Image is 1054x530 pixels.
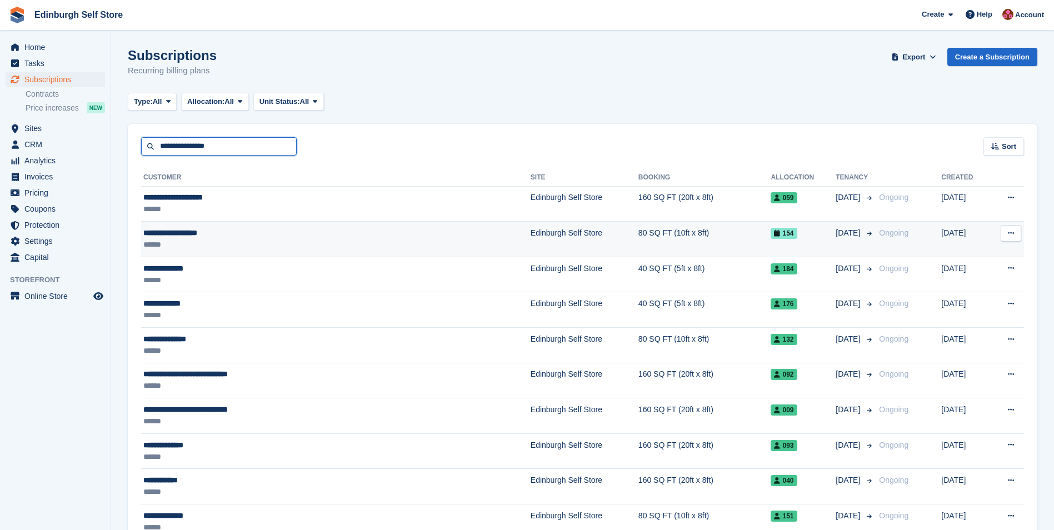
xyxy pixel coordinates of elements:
[879,193,908,202] span: Ongoing
[24,137,91,152] span: CRM
[771,475,797,486] span: 040
[6,233,105,249] a: menu
[24,39,91,55] span: Home
[153,96,162,107] span: All
[531,186,638,222] td: Edinburgh Self Store
[947,48,1037,66] a: Create a Subscription
[6,201,105,217] a: menu
[6,39,105,55] a: menu
[9,7,26,23] img: stora-icon-8386f47178a22dfd0bd8f6a31ec36ba5ce8667c1dd55bd0f319d3a0aa187defe.svg
[128,93,177,111] button: Type: All
[181,93,249,111] button: Allocation: All
[24,201,91,217] span: Coupons
[771,440,797,451] span: 093
[24,153,91,168] span: Analytics
[771,334,797,345] span: 132
[24,185,91,201] span: Pricing
[836,404,862,416] span: [DATE]
[531,328,638,363] td: Edinburgh Self Store
[879,511,908,520] span: Ongoing
[836,474,862,486] span: [DATE]
[92,289,105,303] a: Preview store
[141,169,531,187] th: Customer
[638,363,771,398] td: 160 SQ FT (20ft x 8ft)
[836,192,862,203] span: [DATE]
[638,292,771,328] td: 40 SQ FT (5ft x 8ft)
[531,433,638,469] td: Edinburgh Self Store
[26,89,105,99] a: Contracts
[836,368,862,380] span: [DATE]
[128,64,217,77] p: Recurring billing plans
[6,185,105,201] a: menu
[941,222,989,257] td: [DATE]
[836,263,862,274] span: [DATE]
[1002,141,1016,152] span: Sort
[638,222,771,257] td: 80 SQ FT (10ft x 8ft)
[26,103,79,113] span: Price increases
[87,102,105,113] div: NEW
[531,363,638,398] td: Edinburgh Self Store
[531,398,638,434] td: Edinburgh Self Store
[977,9,992,20] span: Help
[879,334,908,343] span: Ongoing
[531,257,638,292] td: Edinburgh Self Store
[187,96,224,107] span: Allocation:
[638,328,771,363] td: 80 SQ FT (10ft x 8ft)
[836,298,862,309] span: [DATE]
[638,398,771,434] td: 160 SQ FT (20ft x 8ft)
[531,292,638,328] td: Edinburgh Self Store
[128,48,217,63] h1: Subscriptions
[24,233,91,249] span: Settings
[224,96,234,107] span: All
[941,398,989,434] td: [DATE]
[24,249,91,265] span: Capital
[638,433,771,469] td: 160 SQ FT (20ft x 8ft)
[259,96,300,107] span: Unit Status:
[941,169,989,187] th: Created
[879,299,908,308] span: Ongoing
[24,56,91,71] span: Tasks
[6,153,105,168] a: menu
[890,48,938,66] button: Export
[24,288,91,304] span: Online Store
[30,6,127,24] a: Edinburgh Self Store
[771,369,797,380] span: 092
[941,363,989,398] td: [DATE]
[10,274,111,286] span: Storefront
[771,404,797,416] span: 009
[941,292,989,328] td: [DATE]
[24,169,91,184] span: Invoices
[1002,9,1013,20] img: Lucy Michalec
[902,52,925,63] span: Export
[941,469,989,504] td: [DATE]
[638,257,771,292] td: 40 SQ FT (5ft x 8ft)
[6,217,105,233] a: menu
[300,96,309,107] span: All
[6,137,105,152] a: menu
[836,227,862,239] span: [DATE]
[879,405,908,414] span: Ongoing
[879,441,908,449] span: Ongoing
[6,72,105,87] a: menu
[6,169,105,184] a: menu
[771,192,797,203] span: 059
[6,56,105,71] a: menu
[836,169,875,187] th: Tenancy
[531,469,638,504] td: Edinburgh Self Store
[771,511,797,522] span: 151
[836,510,862,522] span: [DATE]
[638,186,771,222] td: 160 SQ FT (20ft x 8ft)
[771,169,836,187] th: Allocation
[24,72,91,87] span: Subscriptions
[941,186,989,222] td: [DATE]
[941,328,989,363] td: [DATE]
[24,217,91,233] span: Protection
[6,288,105,304] a: menu
[836,439,862,451] span: [DATE]
[879,228,908,237] span: Ongoing
[638,469,771,504] td: 160 SQ FT (20ft x 8ft)
[26,102,105,114] a: Price increases NEW
[879,369,908,378] span: Ongoing
[941,257,989,292] td: [DATE]
[253,93,324,111] button: Unit Status: All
